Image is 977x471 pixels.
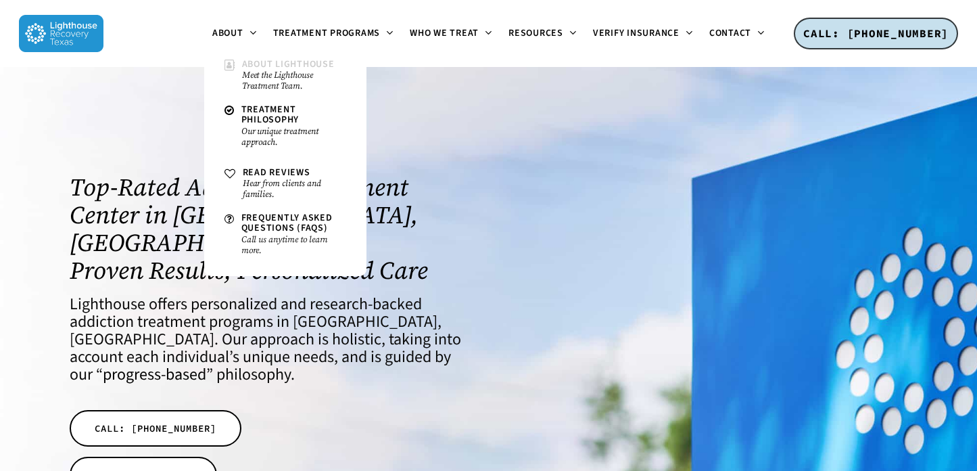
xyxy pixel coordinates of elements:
[794,18,958,50] a: CALL: [PHONE_NUMBER]
[593,26,680,40] span: Verify Insurance
[242,70,346,91] small: Meet the Lighthouse Treatment Team.
[241,126,346,148] small: Our unique treatment approach.
[218,206,353,263] a: Frequently Asked Questions (FAQs)Call us anytime to learn more.
[402,28,500,39] a: Who We Treat
[265,28,402,39] a: Treatment Programs
[218,53,353,98] a: About LighthouseMeet the Lighthouse Treatment Team.
[241,234,346,256] small: Call us anytime to learn more.
[701,28,773,39] a: Contact
[70,173,471,284] h1: Top-Rated Addiction Treatment Center in [GEOGRAPHIC_DATA], [GEOGRAPHIC_DATA] — Proven Results, Pe...
[243,166,310,179] span: Read Reviews
[803,26,949,40] span: CALL: [PHONE_NUMBER]
[243,178,346,200] small: Hear from clients and families.
[70,410,241,447] a: CALL: [PHONE_NUMBER]
[242,58,335,71] span: About Lighthouse
[508,26,563,40] span: Resources
[70,296,471,384] h4: Lighthouse offers personalized and research-backed addiction treatment programs in [GEOGRAPHIC_DA...
[585,28,701,39] a: Verify Insurance
[95,422,216,435] span: CALL: [PHONE_NUMBER]
[500,28,585,39] a: Resources
[241,211,333,235] span: Frequently Asked Questions (FAQs)
[218,98,353,154] a: Treatment PhilosophyOur unique treatment approach.
[709,26,751,40] span: Contact
[212,26,243,40] span: About
[218,161,353,206] a: Read ReviewsHear from clients and families.
[19,15,103,52] img: Lighthouse Recovery Texas
[241,103,300,127] span: Treatment Philosophy
[273,26,381,40] span: Treatment Programs
[410,26,479,40] span: Who We Treat
[204,28,265,39] a: About
[103,363,206,386] a: progress-based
